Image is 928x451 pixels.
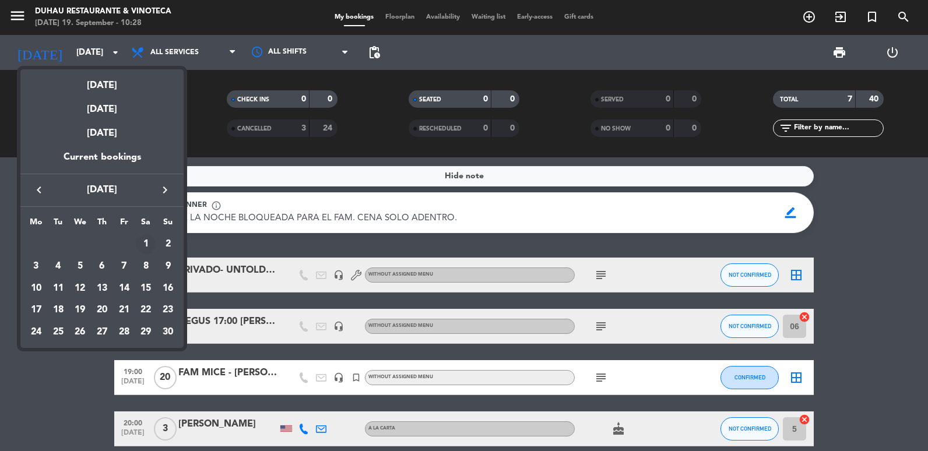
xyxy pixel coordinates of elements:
[113,255,135,277] td: November 7, 2025
[157,216,179,234] th: Sunday
[20,69,184,93] div: [DATE]
[48,279,68,298] div: 11
[135,299,157,321] td: November 22, 2025
[157,277,179,300] td: November 16, 2025
[91,277,113,300] td: November 13, 2025
[113,277,135,300] td: November 14, 2025
[135,277,157,300] td: November 15, 2025
[158,322,178,342] div: 30
[70,256,90,276] div: 5
[135,321,157,343] td: November 29, 2025
[158,256,178,276] div: 9
[157,255,179,277] td: November 9, 2025
[91,299,113,321] td: November 20, 2025
[114,300,134,320] div: 21
[91,321,113,343] td: November 27, 2025
[158,279,178,298] div: 16
[157,299,179,321] td: November 23, 2025
[92,322,112,342] div: 27
[47,216,69,234] th: Tuesday
[135,233,157,255] td: November 1, 2025
[47,299,69,321] td: November 18, 2025
[157,233,179,255] td: November 2, 2025
[48,256,68,276] div: 4
[25,216,47,234] th: Monday
[70,279,90,298] div: 12
[20,93,184,117] div: [DATE]
[114,322,134,342] div: 28
[136,279,156,298] div: 15
[48,300,68,320] div: 18
[26,256,46,276] div: 3
[69,277,91,300] td: November 12, 2025
[113,321,135,343] td: November 28, 2025
[158,234,178,254] div: 2
[47,277,69,300] td: November 11, 2025
[135,216,157,234] th: Saturday
[25,255,47,277] td: November 3, 2025
[136,322,156,342] div: 29
[92,279,112,298] div: 13
[29,182,50,198] button: keyboard_arrow_left
[136,300,156,320] div: 22
[92,300,112,320] div: 20
[26,322,46,342] div: 24
[48,322,68,342] div: 25
[25,277,47,300] td: November 10, 2025
[91,216,113,234] th: Thursday
[26,300,46,320] div: 17
[136,234,156,254] div: 1
[113,299,135,321] td: November 21, 2025
[70,300,90,320] div: 19
[136,256,156,276] div: 8
[154,182,175,198] button: keyboard_arrow_right
[114,256,134,276] div: 7
[26,279,46,298] div: 10
[25,233,135,255] td: NOV
[158,183,172,197] i: keyboard_arrow_right
[135,255,157,277] td: November 8, 2025
[25,299,47,321] td: November 17, 2025
[25,321,47,343] td: November 24, 2025
[69,321,91,343] td: November 26, 2025
[32,183,46,197] i: keyboard_arrow_left
[114,279,134,298] div: 14
[20,117,184,150] div: [DATE]
[69,255,91,277] td: November 5, 2025
[92,256,112,276] div: 6
[157,321,179,343] td: November 30, 2025
[69,299,91,321] td: November 19, 2025
[20,150,184,174] div: Current bookings
[47,255,69,277] td: November 4, 2025
[50,182,154,198] span: [DATE]
[158,300,178,320] div: 23
[69,216,91,234] th: Wednesday
[113,216,135,234] th: Friday
[47,321,69,343] td: November 25, 2025
[91,255,113,277] td: November 6, 2025
[70,322,90,342] div: 26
